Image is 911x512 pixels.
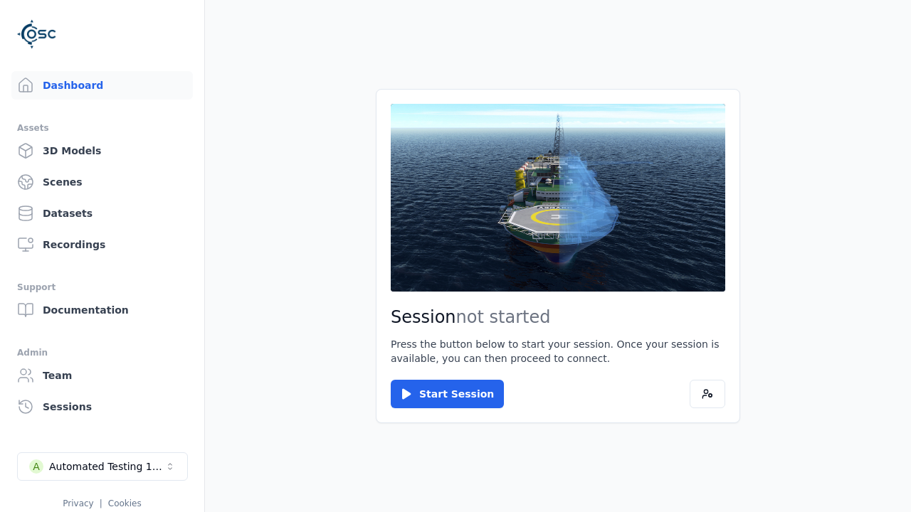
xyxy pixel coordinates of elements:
a: Recordings [11,230,193,259]
button: Select a workspace [17,452,188,481]
a: Sessions [11,393,193,421]
a: Documentation [11,296,193,324]
a: Scenes [11,168,193,196]
a: Datasets [11,199,193,228]
span: | [100,498,102,508]
div: Assets [17,119,187,137]
button: Start Session [391,380,504,408]
div: A [29,459,43,474]
h2: Session [391,306,725,329]
a: Dashboard [11,71,193,100]
a: Privacy [63,498,93,508]
img: Logo [17,14,57,54]
div: Automated Testing 1 - Playwright [49,459,164,474]
a: Cookies [108,498,142,508]
div: Admin [17,344,187,361]
a: 3D Models [11,137,193,165]
a: Team [11,361,193,390]
span: not started [456,307,551,327]
div: Support [17,279,187,296]
p: Press the button below to start your session. Once your session is available, you can then procee... [391,337,725,366]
